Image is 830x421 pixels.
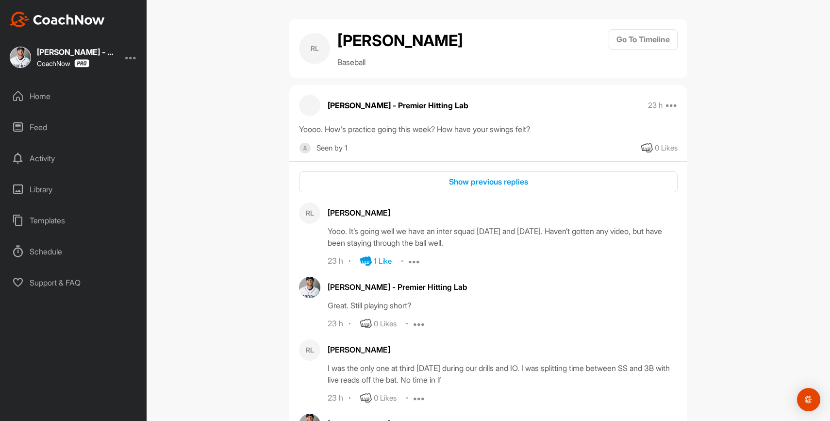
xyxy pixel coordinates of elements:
p: Baseball [337,56,463,68]
div: Activity [5,146,142,170]
img: avatar [299,277,320,298]
div: 0 Likes [655,143,678,154]
div: RL [299,339,320,361]
div: 23 h [328,256,343,266]
div: 23 h [328,393,343,403]
img: CoachNow [10,12,105,27]
button: Go To Timeline [609,29,678,50]
div: 23 h [328,319,343,329]
div: [PERSON_NAME] - Premier Hitting Lab [328,281,678,293]
button: Show previous replies [299,171,678,192]
div: 0 Likes [374,393,397,404]
div: Schedule [5,239,142,264]
div: Support & FAQ [5,270,142,295]
div: Templates [5,208,142,233]
div: Great. Still playing short? [328,300,678,311]
p: 23 h [648,101,663,110]
div: Open Intercom Messenger [797,388,820,411]
div: 1 Like [374,256,392,267]
div: [PERSON_NAME] [328,344,678,355]
div: RL [299,33,330,64]
div: Library [5,177,142,202]
a: Go To Timeline [609,29,678,68]
h2: [PERSON_NAME] [337,29,463,52]
img: CoachNow Pro [74,59,89,67]
div: [PERSON_NAME] [328,207,678,219]
div: 0 Likes [374,319,397,330]
div: Show previous replies [307,176,670,187]
div: RL [299,202,320,224]
div: I was the only one at third [DATE] during our drills and IO. I was splitting time between SS and ... [328,362,678,386]
p: [PERSON_NAME] - Premier Hitting Lab [328,100,468,111]
div: Yooo. It’s going well we have an inter squad [DATE] and [DATE]. Haven’t gotten any video, but hav... [328,225,678,249]
div: [PERSON_NAME] - Premier Hitting Lab [37,48,115,56]
div: CoachNow [37,59,89,67]
img: square_default-ef6cabf814de5a2bf16c804365e32c732080f9872bdf737d349900a9daf73cf9.png [299,142,311,154]
div: Seen by 1 [316,142,348,154]
div: Home [5,84,142,108]
div: Yoooo. How's practice going this week? How have your swings felt? [299,123,678,135]
img: square_b50b587cef808b9622dd9350b879fdfa.jpg [10,47,31,68]
div: Feed [5,115,142,139]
